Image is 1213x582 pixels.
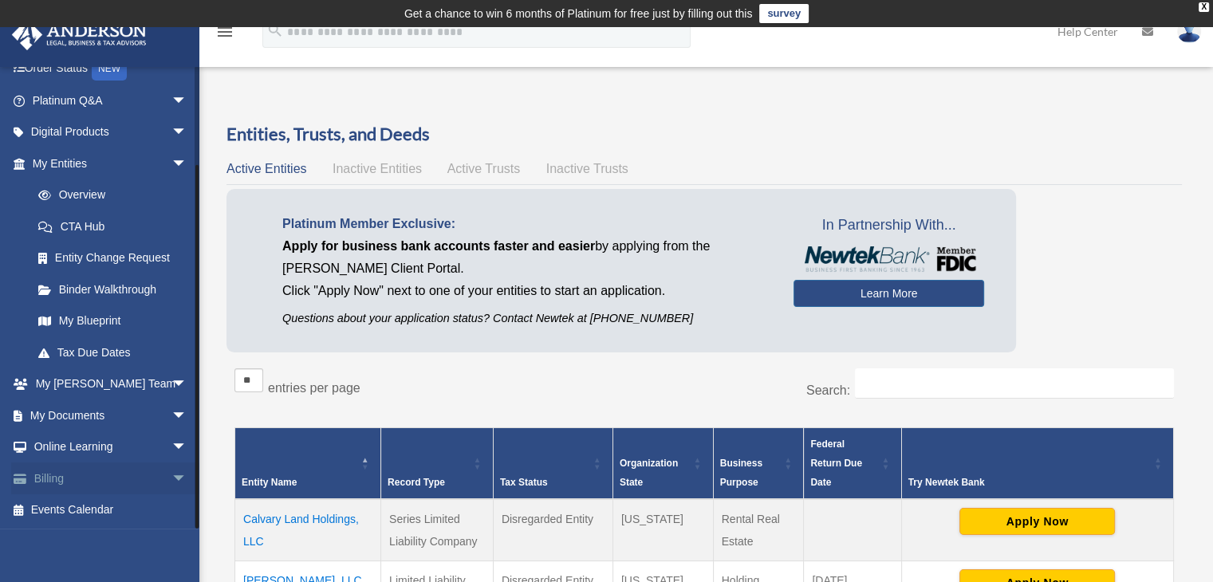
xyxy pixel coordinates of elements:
h3: Entities, Trusts, and Deeds [226,122,1182,147]
td: Calvary Land Holdings, LLC [235,499,381,561]
th: Record Type: Activate to sort [381,427,494,499]
span: arrow_drop_down [171,85,203,117]
img: NewtekBankLogoSM.png [801,246,976,272]
label: Search: [806,383,850,397]
th: Tax Status: Activate to sort [493,427,612,499]
a: My Documentsarrow_drop_down [11,399,211,431]
a: Learn More [794,280,984,307]
span: Active Trusts [447,162,521,175]
span: arrow_drop_down [171,399,203,432]
a: My Entitiesarrow_drop_down [11,147,203,179]
span: arrow_drop_down [171,116,203,149]
th: Business Purpose: Activate to sort [713,427,804,499]
td: Disregarded Entity [493,499,612,561]
span: arrow_drop_down [171,431,203,464]
label: entries per page [268,381,360,395]
a: Billingarrow_drop_down [11,462,211,494]
span: In Partnership With... [794,213,984,238]
a: CTA Hub [22,210,203,242]
span: Entity Name [242,477,297,488]
a: Digital Productsarrow_drop_down [11,116,211,148]
span: Active Entities [226,162,306,175]
p: Platinum Member Exclusive: [282,213,770,235]
button: Apply Now [959,508,1115,535]
td: [US_STATE] [612,499,713,561]
div: NEW [92,57,127,81]
a: My [PERSON_NAME] Teamarrow_drop_down [11,368,211,400]
i: menu [215,22,234,41]
img: Anderson Advisors Platinum Portal [7,19,152,50]
div: Get a chance to win 6 months of Platinum for free just by filling out this [404,4,753,23]
span: Tax Status [500,477,548,488]
img: User Pic [1177,20,1201,43]
div: Try Newtek Bank [908,473,1149,492]
td: Rental Real Estate [713,499,804,561]
a: menu [215,28,234,41]
span: arrow_drop_down [171,368,203,401]
th: Try Newtek Bank : Activate to sort [901,427,1173,499]
th: Federal Return Due Date: Activate to sort [804,427,901,499]
span: Inactive Trusts [546,162,628,175]
span: Federal Return Due Date [810,438,862,488]
td: Series Limited Liability Company [381,499,494,561]
p: by applying from the [PERSON_NAME] Client Portal. [282,235,770,280]
a: Tax Due Dates [22,336,203,368]
th: Organization State: Activate to sort [612,427,713,499]
a: Overview [22,179,195,211]
span: arrow_drop_down [171,147,203,180]
span: Apply for business bank accounts faster and easier [282,239,595,253]
a: Binder Walkthrough [22,273,203,305]
a: survey [759,4,809,23]
span: Inactive Entities [333,162,422,175]
a: My Blueprint [22,305,203,337]
a: Order StatusNEW [11,53,211,85]
p: Questions about your application status? Contact Newtek at [PHONE_NUMBER] [282,309,770,328]
a: Online Learningarrow_drop_down [11,431,211,463]
a: Entity Change Request [22,242,203,274]
i: search [266,22,284,39]
a: Platinum Q&Aarrow_drop_down [11,85,211,116]
span: Record Type [388,477,445,488]
span: Organization State [620,458,678,488]
span: arrow_drop_down [171,462,203,495]
th: Entity Name: Activate to invert sorting [235,427,381,499]
p: Click "Apply Now" next to one of your entities to start an application. [282,280,770,302]
a: Events Calendar [11,494,211,526]
span: Business Purpose [720,458,762,488]
div: close [1199,2,1209,12]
